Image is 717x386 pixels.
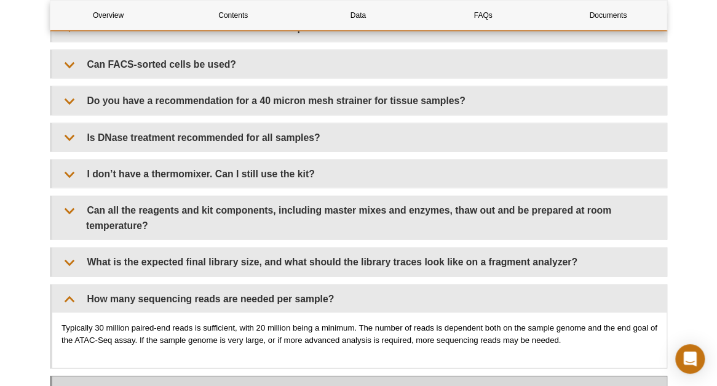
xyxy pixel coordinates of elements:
[61,322,657,347] p: Typically 30 million paired-end reads is sufficient, with 20 million being a minimum. The number ...
[52,87,667,115] summary: Do you have a recommendation for a 40 micron mesh strainer for tissue samples?
[52,50,667,78] summary: Can FACS-sorted cells be used?
[52,285,667,313] summary: How many sequencing reads are needed per sample?
[426,1,541,30] a: FAQs
[300,1,416,30] a: Data
[50,1,166,30] a: Overview
[550,1,666,30] a: Documents
[52,160,667,188] summary: I don’t have a thermomixer. Can I still use the kit?
[675,344,705,374] div: Open Intercom Messenger
[52,196,667,239] summary: Can all the reagents and kit components, including master mixes and enzymes, thaw out and be prep...
[175,1,291,30] a: Contents
[52,248,667,276] summary: What is the expected final library size, and what should the library traces look like on a fragme...
[52,124,667,151] summary: Is DNase treatment recommended for all samples?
